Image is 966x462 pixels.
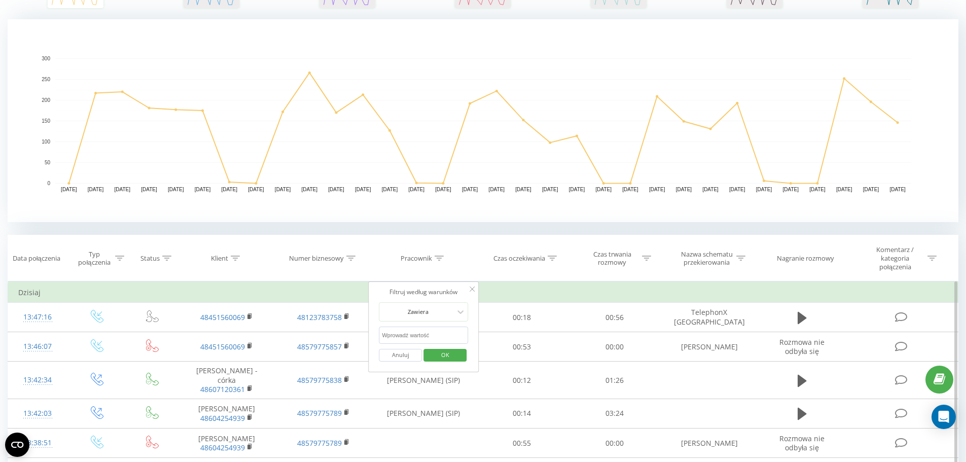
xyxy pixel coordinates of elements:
[18,307,57,327] div: 13:47:16
[809,187,826,192] text: [DATE]
[200,342,245,351] a: 48451560069
[18,370,57,390] div: 13:42:34
[61,187,77,192] text: [DATE]
[679,250,734,267] div: Nazwa schematu przekierowania
[379,327,468,344] input: Wprowadź wartość
[568,332,661,362] td: 00:00
[200,312,245,322] a: 48451560069
[489,187,505,192] text: [DATE]
[372,399,476,428] td: [PERSON_NAME] (SIP)
[729,187,745,192] text: [DATE]
[42,97,50,103] text: 200
[493,254,545,263] div: Czas oczekiwania
[45,160,51,165] text: 50
[932,405,956,429] div: Open Intercom Messenger
[379,349,422,362] button: Anuluj
[275,187,291,192] text: [DATE]
[866,245,925,271] div: Komentarz / kategoria połączenia
[568,399,661,428] td: 03:24
[401,254,432,263] div: Pracownik
[863,187,879,192] text: [DATE]
[42,139,50,145] text: 100
[168,187,184,192] text: [DATE]
[476,429,568,458] td: 00:55
[88,187,104,192] text: [DATE]
[476,362,568,399] td: 00:12
[661,332,757,362] td: [PERSON_NAME]
[476,399,568,428] td: 00:14
[779,337,825,356] span: Rozmowa nie odbyła się
[431,347,459,363] span: OK
[379,287,468,297] div: Filtruj według warunków
[476,303,568,332] td: 00:18
[568,303,661,332] td: 00:56
[515,187,531,192] text: [DATE]
[42,118,50,124] text: 150
[297,342,342,351] a: 48579775857
[408,187,424,192] text: [DATE]
[435,187,451,192] text: [DATE]
[200,384,245,394] a: 48607120361
[76,250,112,267] div: Typ połączenia
[178,429,275,458] td: [PERSON_NAME]
[649,187,665,192] text: [DATE]
[889,187,906,192] text: [DATE]
[569,187,585,192] text: [DATE]
[140,254,160,263] div: Status
[8,282,958,303] td: Dzisiaj
[47,181,50,186] text: 0
[297,408,342,418] a: 48579775789
[622,187,638,192] text: [DATE]
[13,254,60,263] div: Data połączenia
[115,187,131,192] text: [DATE]
[756,187,772,192] text: [DATE]
[178,399,275,428] td: [PERSON_NAME]
[779,434,825,452] span: Rozmowa nie odbyła się
[423,349,467,362] button: OK
[542,187,558,192] text: [DATE]
[8,19,958,222] svg: A chart.
[836,187,852,192] text: [DATE]
[42,56,50,61] text: 300
[783,187,799,192] text: [DATE]
[777,254,834,263] div: Nagranie rozmowy
[5,433,29,457] button: Open CMP widget
[676,187,692,192] text: [DATE]
[18,433,57,453] div: 13:38:51
[372,362,476,399] td: [PERSON_NAME] (SIP)
[568,362,661,399] td: 01:26
[355,187,371,192] text: [DATE]
[585,250,639,267] div: Czas trwania rozmowy
[248,187,264,192] text: [DATE]
[200,443,245,452] a: 48604254939
[595,187,612,192] text: [DATE]
[297,438,342,448] a: 48579775789
[302,187,318,192] text: [DATE]
[211,254,228,263] div: Klient
[297,375,342,385] a: 48579775838
[200,413,245,423] a: 48604254939
[382,187,398,192] text: [DATE]
[462,187,478,192] text: [DATE]
[702,187,719,192] text: [DATE]
[297,312,342,322] a: 48123783758
[42,77,50,82] text: 250
[661,429,757,458] td: [PERSON_NAME]
[661,303,757,332] td: TelephonX [GEOGRAPHIC_DATA]
[141,187,157,192] text: [DATE]
[18,404,57,423] div: 13:42:03
[18,337,57,357] div: 13:46:07
[178,362,275,399] td: [PERSON_NAME] - córka
[568,429,661,458] td: 00:00
[328,187,344,192] text: [DATE]
[476,332,568,362] td: 00:53
[221,187,237,192] text: [DATE]
[195,187,211,192] text: [DATE]
[289,254,344,263] div: Numer biznesowy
